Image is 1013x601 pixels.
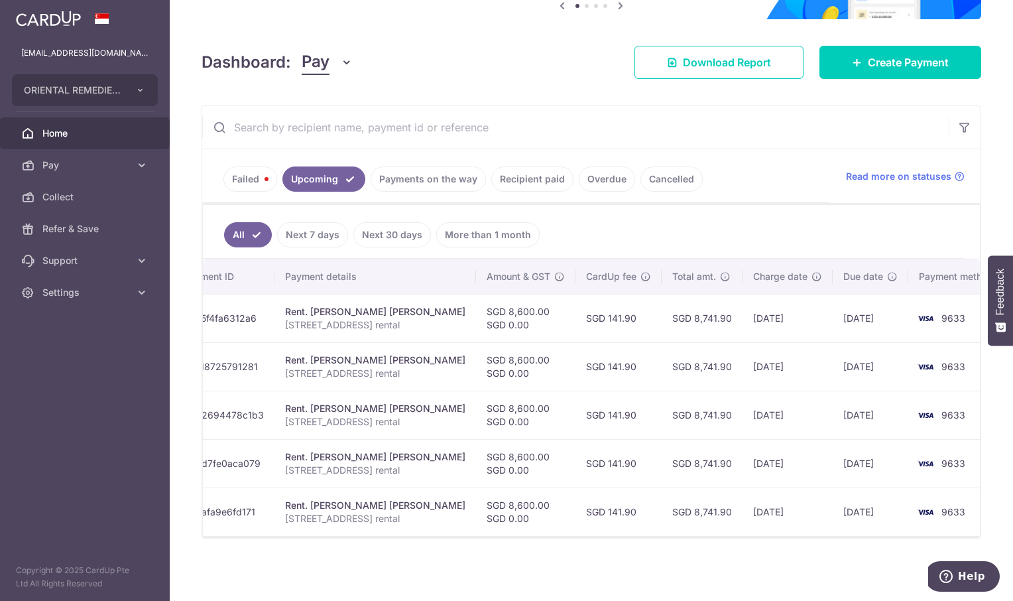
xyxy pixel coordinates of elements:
[579,167,635,192] a: Overdue
[353,222,431,247] a: Next 30 days
[12,74,158,106] button: ORIENTAL REMEDIES INCORPORATED (PRIVATE LIMITED)
[833,439,908,488] td: [DATE]
[640,167,703,192] a: Cancelled
[42,159,130,172] span: Pay
[282,167,365,192] a: Upcoming
[941,506,965,517] span: 9633
[173,259,274,294] th: Payment ID
[912,310,939,326] img: Bank Card
[285,415,465,429] p: [STREET_ADDRESS] rental
[743,488,833,536] td: [DATE]
[173,342,274,391] td: txn_18725791281
[575,342,662,391] td: SGD 141.90
[743,439,833,488] td: [DATE]
[24,84,122,97] span: ORIENTAL REMEDIES INCORPORATED (PRIVATE LIMITED)
[224,222,272,247] a: All
[575,391,662,439] td: SGD 141.90
[476,391,575,439] td: SGD 8,600.00 SGD 0.00
[833,391,908,439] td: [DATE]
[634,46,804,79] a: Download Report
[662,439,743,488] td: SGD 8,741.90
[285,512,465,525] p: [STREET_ADDRESS] rental
[575,439,662,488] td: SGD 141.90
[285,464,465,477] p: [STREET_ADDRESS] rental
[843,270,883,283] span: Due date
[42,254,130,267] span: Support
[42,190,130,204] span: Collect
[487,270,550,283] span: Amount & GST
[285,367,465,380] p: [STREET_ADDRESS] rental
[371,167,486,192] a: Payments on the way
[662,391,743,439] td: SGD 8,741.90
[274,259,476,294] th: Payment details
[672,270,716,283] span: Total amt.
[941,361,965,372] span: 9633
[846,170,965,183] a: Read more on statuses
[202,106,949,149] input: Search by recipient name, payment id or reference
[285,318,465,332] p: [STREET_ADDRESS] rental
[683,54,771,70] span: Download Report
[912,407,939,423] img: Bank Card
[908,259,1009,294] th: Payment method
[833,342,908,391] td: [DATE]
[285,305,465,318] div: Rent. [PERSON_NAME] [PERSON_NAME]
[42,127,130,140] span: Home
[662,488,743,536] td: SGD 8,741.90
[285,450,465,464] div: Rent. [PERSON_NAME] [PERSON_NAME]
[223,167,277,192] a: Failed
[941,312,965,324] span: 9633
[743,391,833,439] td: [DATE]
[912,456,939,472] img: Bank Card
[476,294,575,342] td: SGD 8,600.00 SGD 0.00
[833,294,908,342] td: [DATE]
[285,499,465,512] div: Rent. [PERSON_NAME] [PERSON_NAME]
[994,269,1006,315] span: Feedback
[819,46,981,79] a: Create Payment
[662,342,743,391] td: SGD 8,741.90
[476,342,575,391] td: SGD 8,600.00 SGD 0.00
[277,222,348,247] a: Next 7 days
[476,439,575,488] td: SGD 8,600.00 SGD 0.00
[743,294,833,342] td: [DATE]
[173,488,274,536] td: txn_afa9e6fd171
[941,409,965,421] span: 9633
[173,294,274,342] td: txn_5f4fa6312a6
[833,488,908,536] td: [DATE]
[21,46,149,60] p: [EMAIL_ADDRESS][DOMAIN_NAME]
[302,50,353,75] button: Pay
[173,391,274,439] td: txn_2694478c1b3
[743,342,833,391] td: [DATE]
[586,270,636,283] span: CardUp fee
[491,167,573,192] a: Recipient paid
[285,354,465,367] div: Rent. [PERSON_NAME] [PERSON_NAME]
[912,504,939,520] img: Bank Card
[42,222,130,235] span: Refer & Save
[42,286,130,299] span: Settings
[302,50,329,75] span: Pay
[575,488,662,536] td: SGD 141.90
[575,294,662,342] td: SGD 141.90
[988,255,1013,346] button: Feedback - Show survey
[662,294,743,342] td: SGD 8,741.90
[941,458,965,469] span: 9633
[16,11,81,27] img: CardUp
[476,488,575,536] td: SGD 8,600.00 SGD 0.00
[868,54,949,70] span: Create Payment
[285,402,465,415] div: Rent. [PERSON_NAME] [PERSON_NAME]
[436,222,540,247] a: More than 1 month
[753,270,807,283] span: Charge date
[928,561,1000,594] iframe: Opens a widget where you can find more information
[912,359,939,375] img: Bank Card
[846,170,951,183] span: Read more on statuses
[202,50,291,74] h4: Dashboard:
[173,439,274,488] td: txn_d7fe0aca079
